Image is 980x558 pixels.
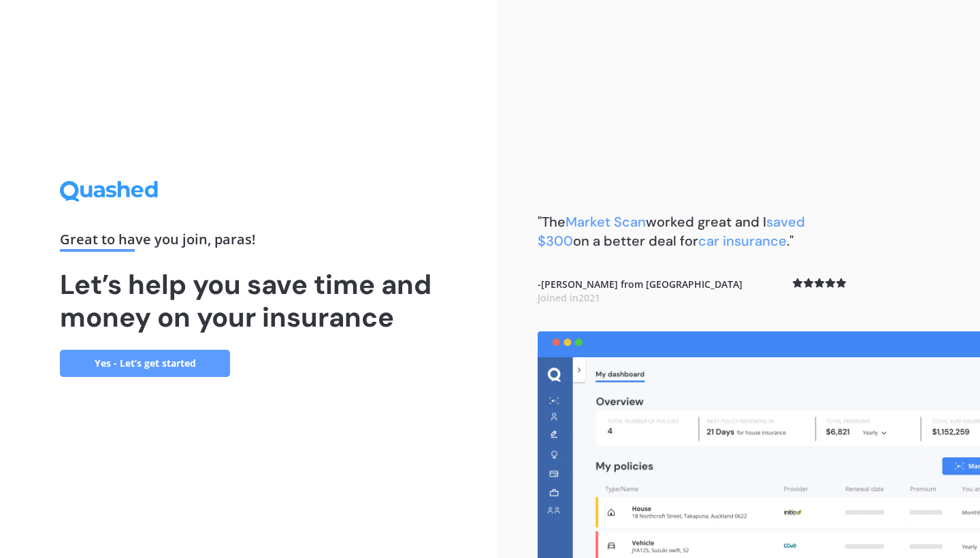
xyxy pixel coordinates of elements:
[60,268,437,333] h1: Let’s help you save time and money on your insurance
[538,331,980,558] img: dashboard.webp
[60,233,437,252] div: Great to have you join , paras !
[538,213,805,250] b: "The worked great and I on a better deal for ."
[566,213,646,231] span: Market Scan
[538,213,805,250] span: saved $300
[60,350,230,377] a: Yes - Let’s get started
[538,291,600,304] span: Joined in 2021
[698,232,787,250] span: car insurance
[538,278,742,304] b: - [PERSON_NAME] from [GEOGRAPHIC_DATA]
